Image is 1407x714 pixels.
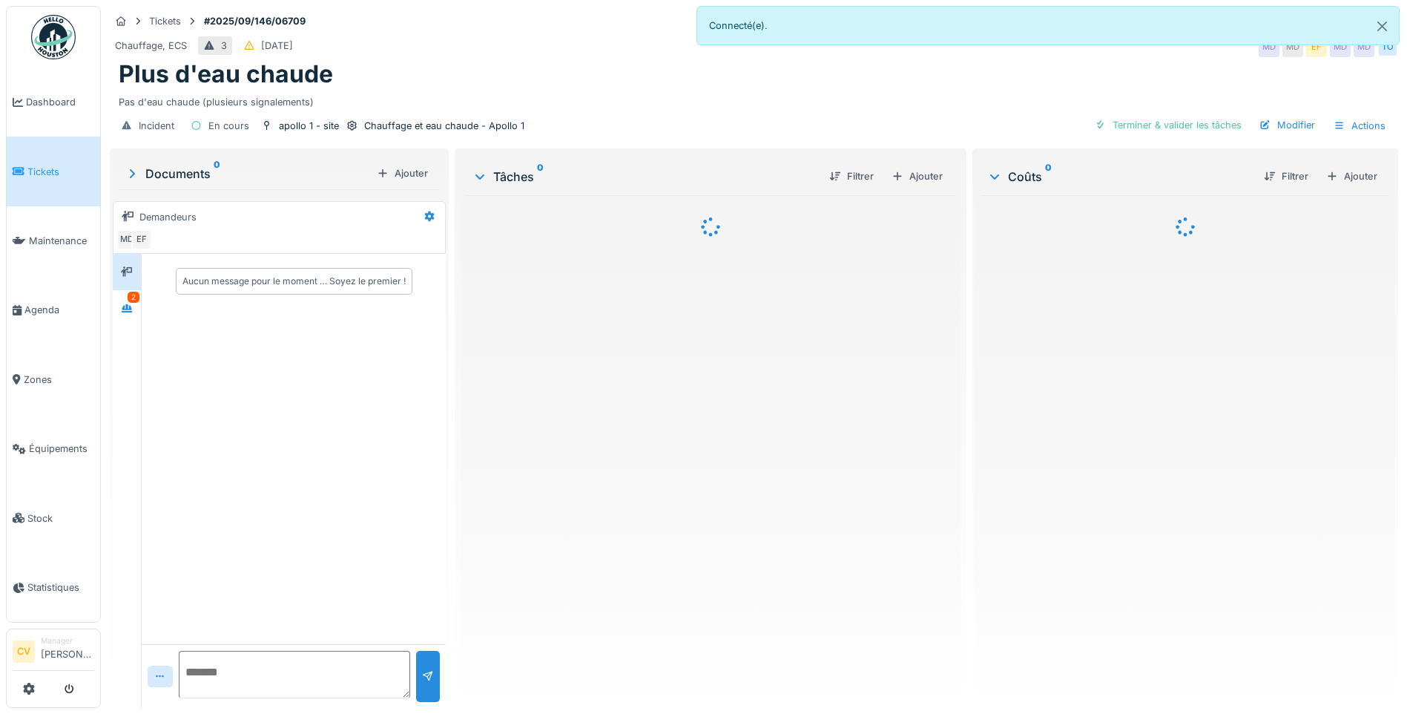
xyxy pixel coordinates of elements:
[1306,36,1327,57] div: EF
[116,229,137,250] div: MD
[7,275,100,344] a: Agenda
[1258,166,1314,186] div: Filtrer
[139,119,174,133] div: Incident
[149,14,181,28] div: Tickets
[7,137,100,206] a: Tickets
[7,345,100,414] a: Zones
[24,303,94,317] span: Agenda
[279,119,339,133] div: apollo 1 - site
[26,95,94,109] span: Dashboard
[115,39,187,53] div: Chauffage, ECS
[41,635,94,667] li: [PERSON_NAME]
[537,168,544,186] sup: 0
[1320,166,1383,186] div: Ajouter
[1377,36,1398,57] div: TO
[27,580,94,595] span: Statistiques
[371,163,434,183] div: Ajouter
[7,68,100,137] a: Dashboard
[1330,36,1351,57] div: MD
[198,14,312,28] strong: #2025/09/146/06709
[24,373,94,387] span: Zones
[27,165,94,179] span: Tickets
[119,89,1389,109] div: Pas d'eau chaude (plusieurs signalements)
[13,635,94,671] a: CV Manager[PERSON_NAME]
[1089,115,1248,135] div: Terminer & valider les tâches
[696,6,1400,45] div: Connecté(e).
[987,168,1252,186] div: Coûts
[31,15,76,59] img: Badge_color-CXgf-gQk.svg
[1327,115,1392,137] div: Actions
[472,168,817,186] div: Tâches
[27,511,94,525] span: Stock
[7,414,100,483] a: Équipements
[7,483,100,552] a: Stock
[221,39,227,53] div: 3
[364,119,524,133] div: Chauffage et eau chaude - Apollo 1
[1259,36,1279,57] div: MD
[119,60,333,88] h1: Plus d'eau chaude
[139,210,197,224] div: Demandeurs
[886,166,949,186] div: Ajouter
[1282,36,1303,57] div: MD
[7,206,100,275] a: Maintenance
[41,635,94,646] div: Manager
[1045,168,1052,186] sup: 0
[13,641,35,663] li: CV
[7,553,100,622] a: Statistiques
[29,234,94,248] span: Maintenance
[823,166,880,186] div: Filtrer
[125,165,371,183] div: Documents
[208,119,249,133] div: En cours
[1354,36,1374,57] div: MD
[182,275,406,288] div: Aucun message pour le moment … Soyez le premier !
[1365,7,1399,46] button: Close
[128,292,139,303] div: 2
[261,39,293,53] div: [DATE]
[214,165,220,183] sup: 0
[29,442,94,456] span: Équipements
[131,229,152,250] div: EF
[1253,115,1321,135] div: Modifier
